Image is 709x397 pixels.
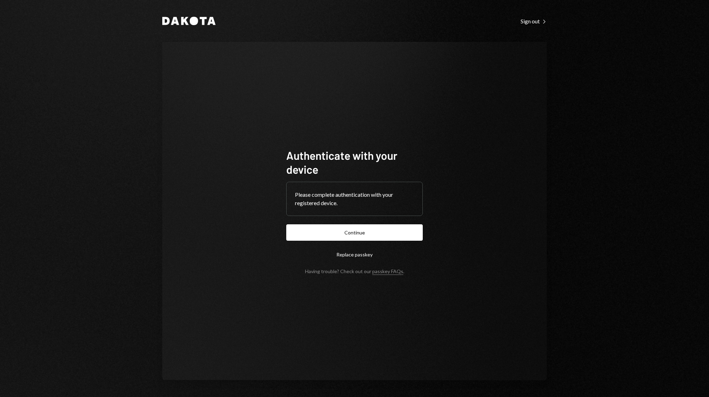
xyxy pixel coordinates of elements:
[521,18,547,25] div: Sign out
[305,268,404,274] div: Having trouble? Check out our .
[286,246,423,263] button: Replace passkey
[521,17,547,25] a: Sign out
[295,190,414,207] div: Please complete authentication with your registered device.
[286,224,423,241] button: Continue
[372,268,403,275] a: passkey FAQs
[286,148,423,176] h1: Authenticate with your device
